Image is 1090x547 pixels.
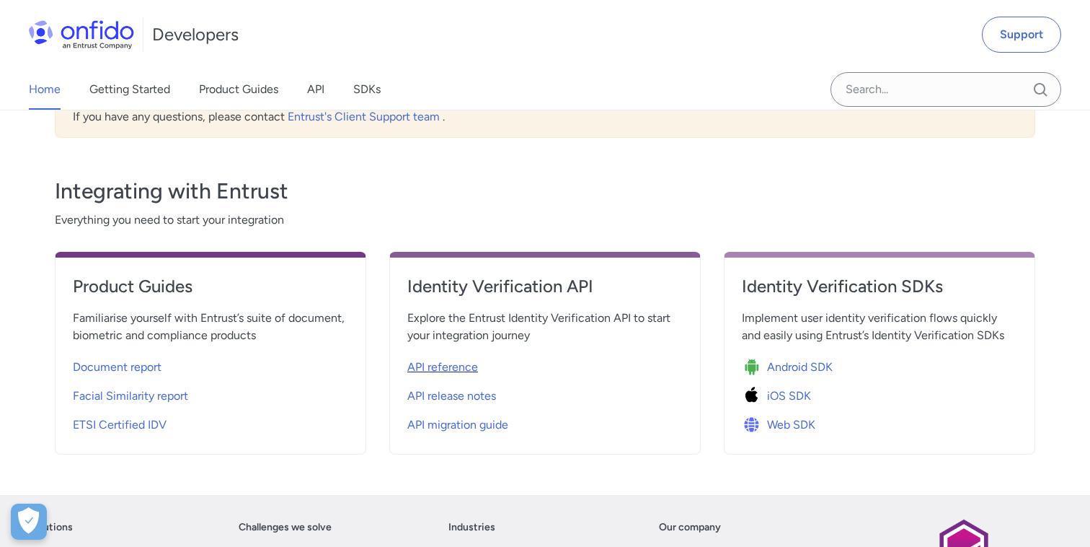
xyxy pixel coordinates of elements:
img: Icon iOS SDK [742,386,767,406]
a: Solutions [29,519,73,536]
a: Product Guides [199,69,278,110]
h4: Product Guides [73,275,348,298]
h4: Identity Verification SDKs [742,275,1017,298]
a: API migration guide [407,408,683,437]
a: API [307,69,324,110]
span: Familiarise yourself with Entrust’s suite of document, biometric and compliance products [73,310,348,344]
input: Onfido search input field [830,72,1061,107]
a: Document report [73,350,348,379]
div: Cookie Preferences [11,504,47,540]
span: iOS SDK [767,388,811,405]
span: Document report [73,359,161,376]
button: Open Preferences [11,504,47,540]
span: Web SDK [767,416,815,434]
span: Android SDK [767,359,833,376]
a: SDKs [353,69,381,110]
a: Entrust's Client Support team [288,110,443,123]
span: Explore the Entrust Identity Verification API to start your integration journey [407,310,683,344]
span: API migration guide [407,416,508,434]
a: Facial Similarity report [73,379,348,408]
span: Facial Similarity report [73,388,188,405]
a: Challenges we solve [239,519,332,536]
img: Onfido Logo [29,20,134,49]
a: Industries [448,519,495,536]
span: API release notes [407,388,496,405]
h3: Integrating with Entrust [55,177,1035,206]
h1: Developers [152,23,239,46]
img: Icon Web SDK [742,415,767,435]
a: Product Guides [73,275,348,310]
span: API reference [407,359,478,376]
a: Icon Web SDKWeb SDK [742,408,1017,437]
a: Home [29,69,61,110]
a: API release notes [407,379,683,408]
a: Icon Android SDKAndroid SDK [742,350,1017,379]
img: Icon Android SDK [742,357,767,377]
span: ETSI Certified IDV [73,416,167,434]
a: Icon iOS SDKiOS SDK [742,379,1017,408]
span: Implement user identity verification flows quickly and easily using Entrust’s Identity Verificati... [742,310,1017,344]
a: Getting Started [89,69,170,110]
a: Support [982,17,1061,53]
span: Everything you need to start your integration [55,211,1035,229]
a: ETSI Certified IDV [73,408,348,437]
a: API reference [407,350,683,379]
a: Our company [659,519,721,536]
h4: Identity Verification API [407,275,683,298]
a: Identity Verification SDKs [742,275,1017,310]
a: Identity Verification API [407,275,683,310]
